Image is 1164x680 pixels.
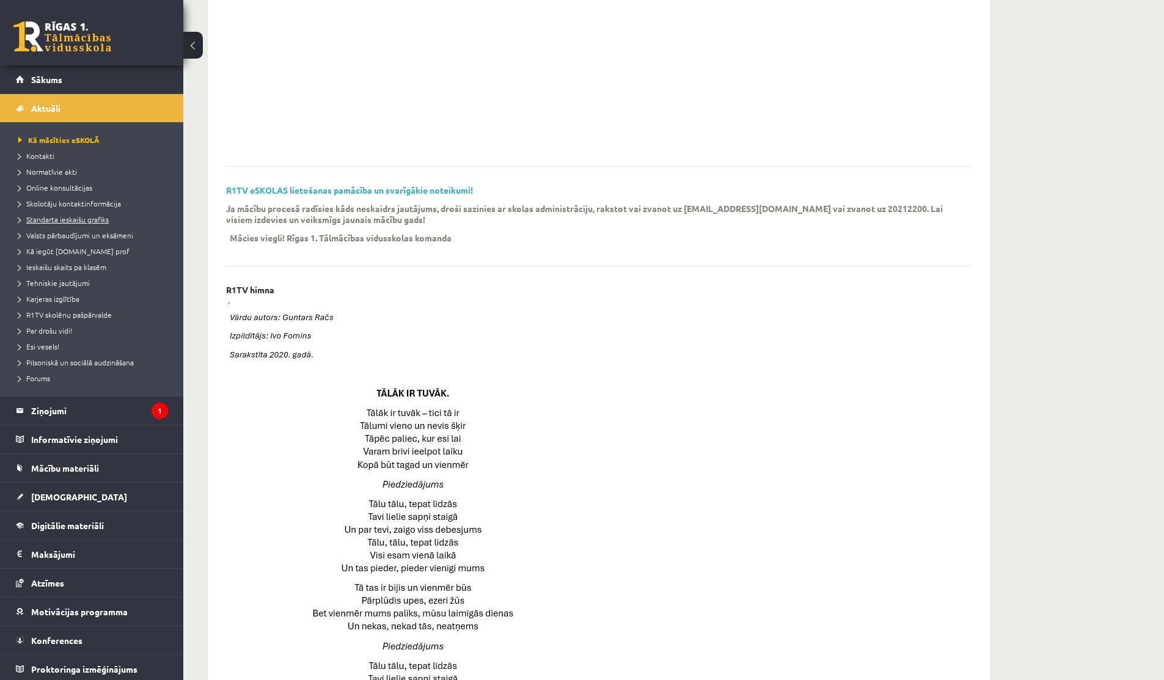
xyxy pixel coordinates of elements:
[31,74,62,85] span: Sākums
[16,65,168,93] a: Sākums
[18,277,171,288] a: Tehniskie jautājumi
[18,246,171,257] a: Kā iegūt [DOMAIN_NAME] prof
[18,293,171,304] a: Karjeras izglītība
[31,462,99,473] span: Mācību materiāli
[18,214,109,224] span: Standarta ieskaišu grafiks
[18,198,171,209] a: Skolotāju kontaktinformācija
[18,357,134,367] span: Pilsoniskā un sociālā audzināšana
[18,341,171,352] a: Esi vesels!
[18,373,50,383] span: Forums
[18,278,90,288] span: Tehniskie jautājumi
[31,577,64,588] span: Atzīmes
[287,232,452,243] p: Rīgas 1. Tālmācības vidusskolas komanda
[18,373,171,384] a: Forums
[31,664,137,675] span: Proktoringa izmēģinājums
[16,454,168,482] a: Mācību materiāli
[18,182,171,193] a: Online konsultācijas
[18,134,171,145] a: Kā mācīties eSKOLĀ
[226,185,473,196] a: R1TV eSKOLAS lietošanas pamācība un svarīgākie noteikumi!
[16,598,168,626] a: Motivācijas programma
[18,309,171,320] a: R1TV skolēnu pašpārvalde
[18,230,171,241] a: Valsts pārbaudījumi un eksāmeni
[31,540,168,568] legend: Maksājumi
[152,403,168,419] i: 1
[16,511,168,539] a: Digitālie materiāli
[18,150,171,161] a: Kontakti
[31,103,60,114] span: Aktuāli
[31,425,168,453] legend: Informatīvie ziņojumi
[18,262,106,272] span: Ieskaišu skaits pa klasēm
[16,569,168,597] a: Atzīmes
[31,520,104,531] span: Digitālie materiāli
[18,310,112,320] span: R1TV skolēnu pašpārvalde
[31,606,128,617] span: Motivācijas programma
[18,294,79,304] span: Karjeras izglītība
[18,135,100,145] span: Kā mācīties eSKOLĀ
[16,425,168,453] a: Informatīvie ziņojumi
[18,357,171,368] a: Pilsoniskā un sociālā audzināšana
[18,151,54,161] span: Kontakti
[31,635,82,646] span: Konferences
[18,342,59,351] span: Esi vesels!
[16,397,168,425] a: Ziņojumi1
[226,203,953,225] p: Ja mācību procesā radīsies kāds neskaidrs jautājums, droši sazinies ar skolas administrāciju, rak...
[18,166,171,177] a: Normatīvie akti
[18,326,72,335] span: Par drošu vidi!
[31,491,127,502] span: [DEMOGRAPHIC_DATA]
[13,21,111,52] a: Rīgas 1. Tālmācības vidusskola
[16,483,168,511] a: [DEMOGRAPHIC_DATA]
[31,397,168,425] legend: Ziņojumi
[18,167,77,177] span: Normatīvie akti
[18,230,133,240] span: Valsts pārbaudījumi un eksāmeni
[18,261,171,272] a: Ieskaišu skaits pa klasēm
[226,285,274,295] p: R1TV himna
[16,94,168,122] a: Aktuāli
[18,325,171,336] a: Par drošu vidi!
[18,183,92,192] span: Online konsultācijas
[18,246,130,256] span: Kā iegūt [DOMAIN_NAME] prof
[18,199,121,208] span: Skolotāju kontaktinformācija
[16,626,168,654] a: Konferences
[16,540,168,568] a: Maksājumi
[18,214,171,225] a: Standarta ieskaišu grafiks
[230,232,285,243] p: Mācies viegli!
